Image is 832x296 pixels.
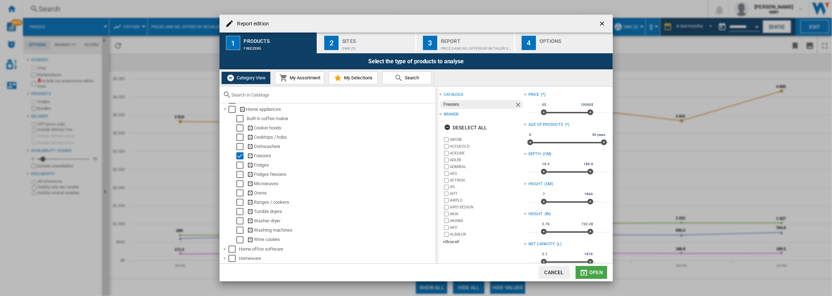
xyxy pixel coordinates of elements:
[239,106,434,113] div: Home appliances
[444,185,449,189] input: brand.name
[528,122,563,128] div: Age of products
[450,204,524,210] label: AIRO DESIGN
[239,255,434,262] div: Homeware
[236,171,247,178] md-checkbox: Select
[342,35,413,43] div: Sites
[542,191,546,197] span: 7
[545,211,609,217] div: (IN)
[247,134,434,141] div: Cooktops / hobs
[226,36,240,50] div: 1
[236,152,247,159] md-checkbox: Select
[236,124,247,132] md-checkbox: Select
[220,53,613,69] div: Select the type of products to analyse
[236,217,247,225] md-checkbox: Select
[450,191,524,196] label: AHT
[442,121,489,134] button: Deselect all
[540,35,610,43] div: Options
[450,178,524,183] label: AFTRON
[444,225,449,230] input: brand.name
[247,143,434,150] div: Dishwashers
[236,143,247,150] md-checkbox: Select
[450,211,524,217] label: AKAI
[342,75,373,80] span: My Selections
[444,121,487,134] div: Deselect all
[444,144,449,149] input: brand.name
[591,132,606,138] span: 30 years
[247,162,434,169] div: Fridges
[228,255,239,262] md-checkbox: Select
[450,198,524,203] label: AIRFLO
[515,101,523,110] ng-md-icon: Remove
[450,225,524,230] label: AKV
[247,208,434,215] div: Tumble dryers
[450,232,524,237] label: ALBALUX
[244,35,314,43] div: Products
[450,157,524,163] label: ADLER
[236,162,247,169] md-checkbox: Select
[444,205,449,209] input: brand.name
[247,115,434,122] div: Built in coffee maker
[220,15,613,281] md-dialog: Report edition ...
[444,164,449,169] input: brand.name
[235,75,266,80] span: Category View
[444,212,449,216] input: brand.name
[450,171,524,176] label: AEG
[444,232,449,237] input: brand.name
[589,270,603,275] span: Open
[342,43,413,50] div: dwk (5)
[444,192,449,196] input: brand.name
[444,218,449,223] input: brand.name
[599,20,607,29] ng-md-icon: getI18NText('BUTTONS.CLOSE_DIALOG')
[580,221,594,227] span: 732.28
[444,151,449,156] input: brand.name
[239,246,434,253] div: Home office software
[444,198,449,203] input: brand.name
[450,218,524,223] label: AKAWA
[441,35,511,43] div: Report
[247,171,434,178] div: Fridges freezers
[234,20,269,28] h4: Report edition
[228,106,239,113] md-checkbox: Select
[247,217,434,225] div: Washer dryer
[528,151,541,157] div: DEPTH
[528,92,539,98] div: Price
[528,181,542,187] div: HEIGHT
[226,74,235,82] img: wiser-icon-white.png
[247,180,434,187] div: Microwaves
[247,124,434,132] div: Cooker hoods
[236,180,247,187] md-checkbox: Select
[443,100,515,109] div: Freezers
[441,43,511,50] div: Prices and No. offers by retailer graph
[444,178,449,183] input: brand.name
[583,251,594,257] span: 1876
[515,33,613,53] button: 4 Options
[417,33,515,53] button: 3 Report Prices and No. offers by retailer graph
[247,199,434,206] div: Ranges / cookers
[583,191,594,197] span: 1860
[541,102,547,108] span: 0$
[541,161,551,167] span: 10.4
[528,211,542,217] div: HEIGHT
[528,241,555,247] div: NET CAPACITY
[557,241,609,247] div: (L)
[236,236,247,243] md-checkbox: Select
[450,151,524,156] label: ACELINE
[545,181,609,187] div: (CM)
[450,144,524,149] label: ACCUCOLD
[244,43,314,50] div: Freezers
[228,246,239,253] md-checkbox: Select
[543,151,609,157] div: (CM)
[443,239,524,245] div: +Show all
[450,137,524,142] label: ABODE
[541,221,551,227] span: 2.76
[247,227,434,234] div: Washing machines
[236,189,247,197] md-checkbox: Select
[318,33,416,53] button: 2 Sites dwk (5)
[444,112,459,117] div: Brands
[329,71,378,84] button: My Selections
[541,251,548,257] span: 2.1
[538,266,570,279] button: Cancel
[247,189,434,197] div: Ovens
[247,152,434,159] div: Freezers
[444,137,449,142] input: brand.name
